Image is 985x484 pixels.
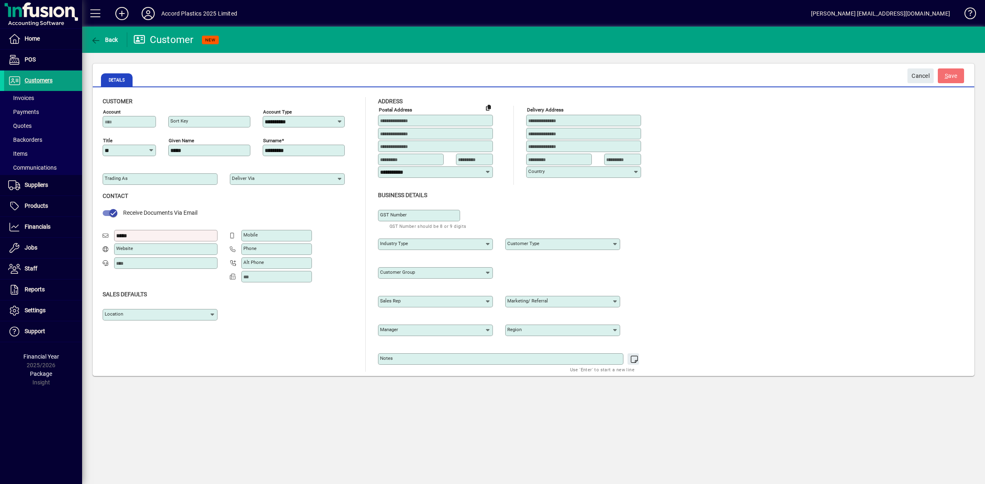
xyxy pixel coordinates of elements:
[4,300,82,321] a: Settings
[912,69,930,83] span: Cancel
[232,175,254,181] mat-label: Deliver via
[25,307,46,314] span: Settings
[89,32,120,47] button: Back
[25,328,45,334] span: Support
[103,193,128,199] span: Contact
[938,68,964,83] button: Save
[380,327,398,332] mat-label: Manager
[4,175,82,195] a: Suppliers
[570,365,635,374] mat-hint: Use 'Enter' to start a new line
[507,327,522,332] mat-label: Region
[103,98,133,105] span: Customer
[4,133,82,147] a: Backorders
[945,73,948,79] span: S
[116,245,133,251] mat-label: Website
[8,150,27,157] span: Items
[263,138,282,143] mat-label: Surname
[380,269,415,275] mat-label: Customer group
[109,6,135,21] button: Add
[811,7,950,20] div: [PERSON_NAME] [EMAIL_ADDRESS][DOMAIN_NAME]
[82,32,127,47] app-page-header-button: Back
[4,161,82,175] a: Communications
[25,77,53,84] span: Customers
[263,109,292,115] mat-label: Account Type
[8,95,34,101] span: Invoices
[133,33,194,46] div: Customer
[25,56,36,63] span: POS
[4,217,82,237] a: Financials
[507,241,539,246] mat-label: Customer type
[389,221,467,231] mat-hint: GST Number should be 8 or 9 digits
[528,168,545,174] mat-label: Country
[4,279,82,300] a: Reports
[4,259,82,279] a: Staff
[4,119,82,133] a: Quotes
[123,209,197,216] span: Receive Documents Via Email
[8,136,42,143] span: Backorders
[25,223,50,230] span: Financials
[101,73,133,86] span: Details
[507,298,548,304] mat-label: Marketing/ Referral
[4,238,82,258] a: Jobs
[4,105,82,119] a: Payments
[4,91,82,105] a: Invoices
[4,29,82,49] a: Home
[378,192,427,198] span: Business details
[25,35,40,42] span: Home
[103,291,147,298] span: Sales defaults
[161,7,237,20] div: Accord Plastics 2025 Limited
[91,36,118,43] span: Back
[25,244,37,251] span: Jobs
[380,298,401,304] mat-label: Sales rep
[105,175,128,181] mat-label: Trading as
[907,68,934,83] button: Cancel
[8,109,39,115] span: Payments
[380,212,407,218] mat-label: GST Number
[482,101,495,114] button: Copy to Delivery address
[8,123,32,129] span: Quotes
[8,164,57,171] span: Communications
[4,321,82,342] a: Support
[378,98,403,105] span: Address
[103,138,112,143] mat-label: Title
[103,109,121,115] mat-label: Account
[25,265,37,272] span: Staff
[205,37,215,43] span: NEW
[958,2,975,28] a: Knowledge Base
[4,50,82,70] a: POS
[25,182,48,188] span: Suppliers
[4,196,82,216] a: Products
[243,232,258,238] mat-label: Mobile
[105,311,123,317] mat-label: Location
[4,147,82,161] a: Items
[380,355,393,361] mat-label: Notes
[170,118,188,124] mat-label: Sort key
[243,259,264,265] mat-label: Alt Phone
[380,241,408,246] mat-label: Industry type
[23,353,59,360] span: Financial Year
[135,6,161,21] button: Profile
[169,138,194,143] mat-label: Given name
[25,286,45,293] span: Reports
[30,370,52,377] span: Package
[945,69,958,83] span: ave
[25,202,48,209] span: Products
[243,245,257,251] mat-label: Phone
